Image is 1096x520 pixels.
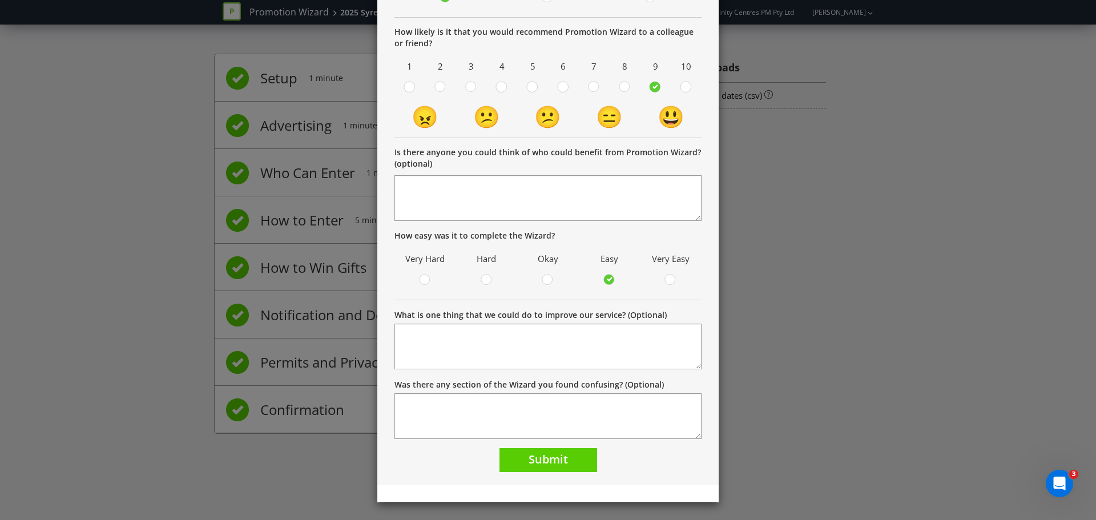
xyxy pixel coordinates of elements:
[582,58,607,75] span: 7
[523,250,573,268] span: Okay
[394,26,702,49] p: How likely is it that you would recommend Promotion Wizard to a colleague or friend?
[400,250,450,268] span: Very Hard
[585,250,635,268] span: Easy
[674,58,699,75] span: 10
[394,379,664,390] label: Was there any section of the Wizard you found confusing? (Optional)
[499,448,597,473] button: Submit
[1046,470,1073,497] iframe: Intercom live chat
[529,452,568,467] span: Submit
[646,250,696,268] span: Very Easy
[394,230,702,241] p: How easy was it to complete the Wizard?
[517,101,579,132] td: 😕
[520,58,545,75] span: 5
[394,101,456,132] td: 😠
[643,58,668,75] span: 9
[489,58,514,75] span: 4
[551,58,576,75] span: 6
[1069,470,1078,479] span: 3
[394,309,667,321] label: What is one thing that we could do to improve our service? (Optional)
[579,101,640,132] td: 😑
[394,147,702,170] p: Is there anyone you could think of who could benefit from Promotion Wizard? (optional)
[459,58,484,75] span: 3
[462,250,512,268] span: Hard
[456,101,518,132] td: 😕
[428,58,453,75] span: 2
[640,101,702,132] td: 😃
[613,58,638,75] span: 8
[397,58,422,75] span: 1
